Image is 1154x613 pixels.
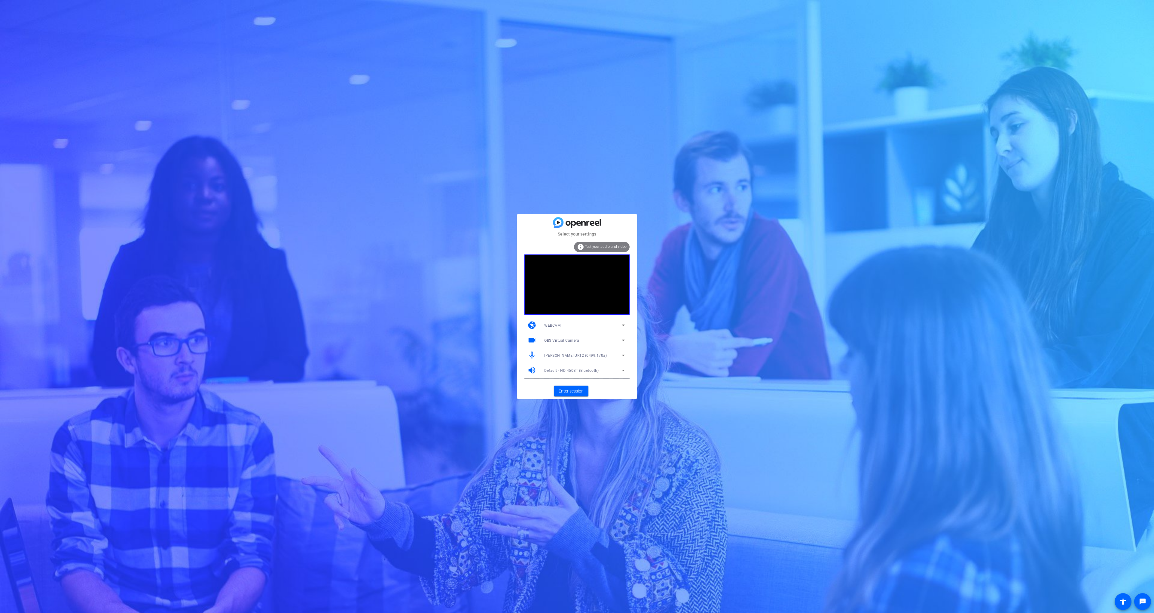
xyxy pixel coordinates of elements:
span: Default - HD 450BT (Bluetooth) [544,368,599,373]
span: WEBCAM [544,323,560,328]
mat-icon: info [577,243,584,251]
img: blue-gradient.svg [553,217,601,228]
mat-icon: videocam [527,336,536,345]
mat-icon: accessibility [1119,598,1127,605]
mat-icon: mic_none [527,351,536,360]
mat-card-subtitle: Select your settings [517,231,637,237]
span: Test your audio and video [585,245,627,249]
span: [PERSON_NAME] UR12 (0499:170a) [544,353,607,358]
mat-icon: camera [527,321,536,330]
mat-icon: volume_up [527,366,536,375]
span: Enter session [559,388,584,394]
button: Enter session [554,386,588,396]
mat-icon: message [1139,598,1146,605]
span: OBS Virtual Camera [544,338,579,343]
